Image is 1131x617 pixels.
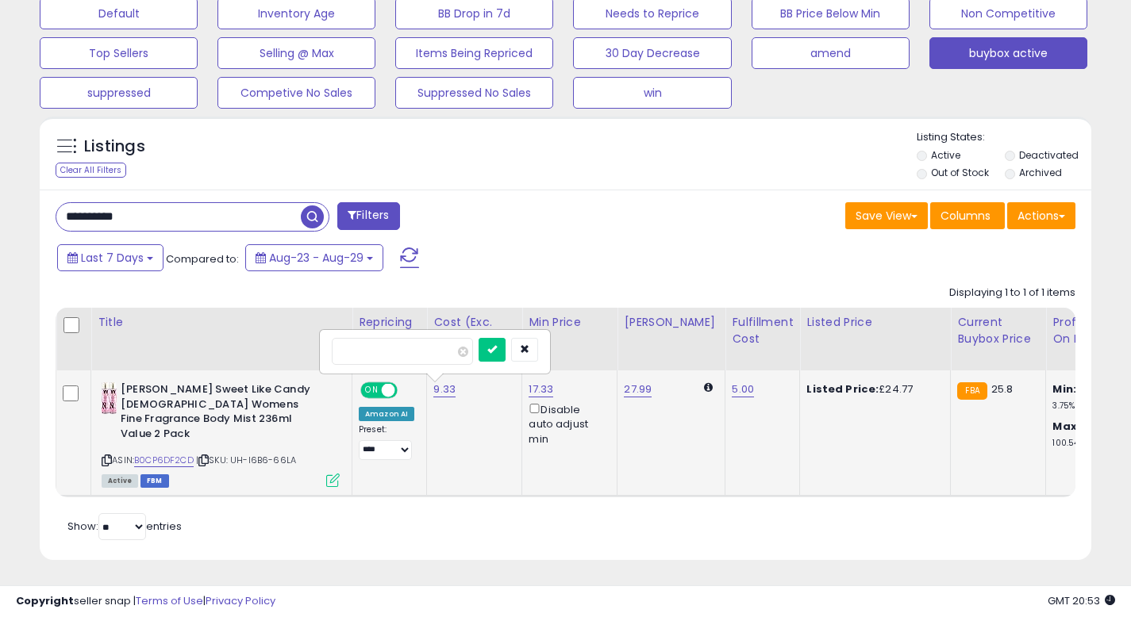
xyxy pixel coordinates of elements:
[362,384,382,397] span: ON
[102,382,340,485] div: ASIN:
[359,407,414,421] div: Amazon AI
[395,77,553,109] button: Suppressed No Sales
[529,400,605,446] div: Disable auto adjust min
[806,382,938,397] div: £24.77
[1048,593,1115,608] span: 2025-09-6 20:53 GMT
[102,474,138,488] span: All listings currently available for purchase on Amazon
[136,593,203,608] a: Terms of Use
[573,37,731,69] button: 30 Day Decrease
[929,37,1087,69] button: buybox active
[67,519,182,534] span: Show: entries
[245,244,383,271] button: Aug-23 - Aug-29
[395,37,553,69] button: Items Being Repriced
[931,166,989,179] label: Out of Stock
[166,251,239,266] span: Compared to:
[806,381,879,397] b: Listed Price:
[140,474,169,488] span: FBM
[433,314,515,347] div: Cost (Exc. VAT)
[573,77,731,109] button: win
[81,250,144,266] span: Last 7 Days
[1007,202,1075,229] button: Actions
[1052,381,1076,397] b: Min:
[991,381,1014,397] span: 25.8
[1019,166,1062,179] label: Archived
[337,202,399,230] button: Filters
[752,37,910,69] button: amend
[395,384,421,397] span: OFF
[98,314,345,331] div: Title
[217,77,375,109] button: Competive No Sales
[806,314,944,331] div: Listed Price
[269,250,364,266] span: Aug-23 - Aug-29
[957,382,987,400] small: FBA
[931,148,960,162] label: Active
[206,593,275,608] a: Privacy Policy
[84,136,145,158] h5: Listings
[529,314,610,331] div: Min Price
[845,202,928,229] button: Save View
[930,202,1005,229] button: Columns
[196,454,296,466] span: | SKU: UH-I6B6-66LA
[732,381,754,397] a: 5.00
[1052,419,1080,434] b: Max:
[917,130,1091,145] p: Listing States:
[957,314,1039,347] div: Current Buybox Price
[433,381,456,397] a: 9.33
[529,381,553,397] a: 17.33
[16,594,275,609] div: seller snap | |
[217,37,375,69] button: Selling @ Max
[56,163,126,178] div: Clear All Filters
[941,208,991,224] span: Columns
[121,382,314,445] b: [PERSON_NAME] Sweet Like Candy [DEMOGRAPHIC_DATA] Womens Fine Fragrance Body Mist 236ml Value 2 Pack
[40,37,198,69] button: Top Sellers
[624,381,652,397] a: 27.99
[732,314,793,347] div: Fulfillment Cost
[1019,148,1079,162] label: Deactivated
[359,314,420,331] div: Repricing
[949,286,1075,301] div: Displaying 1 to 1 of 1 items
[134,454,194,467] a: B0CP6DF2CD
[624,314,718,331] div: [PERSON_NAME]
[16,593,74,608] strong: Copyright
[57,244,163,271] button: Last 7 Days
[102,382,117,414] img: 41dLRb5C6eL._SL40_.jpg
[359,424,414,460] div: Preset:
[40,77,198,109] button: suppressed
